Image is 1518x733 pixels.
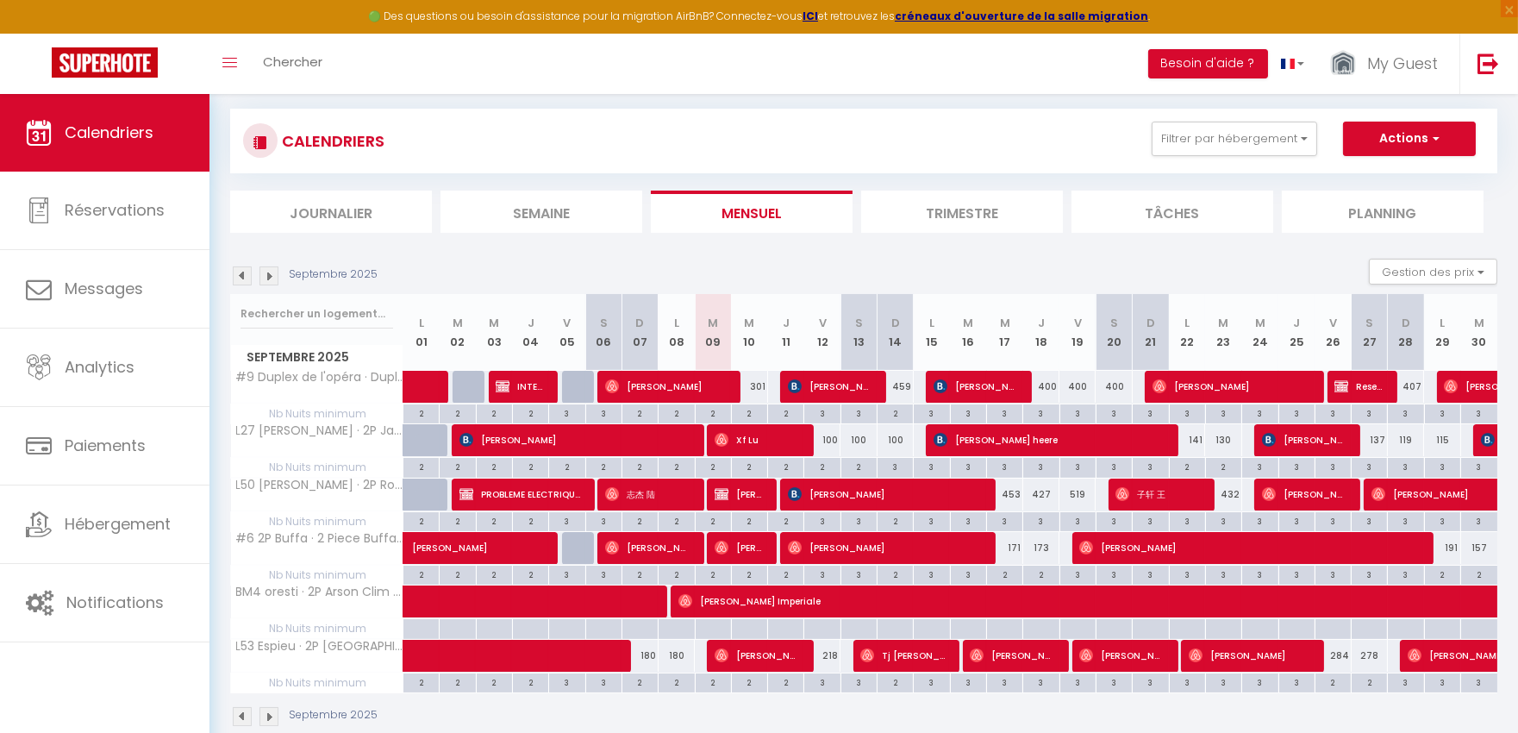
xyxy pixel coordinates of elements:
[803,9,818,23] a: ICI
[696,512,731,529] div: 2
[804,673,840,690] div: 3
[234,371,406,384] span: #9 Duplex de l'opéra · Duplex de l'Opéra, Vue Mer - Terrasse & AC
[1096,512,1132,529] div: 3
[1388,458,1423,474] div: 3
[1388,424,1424,456] div: 119
[231,404,403,423] span: Nb Nuits minimum
[1133,458,1168,474] div: 3
[476,294,512,371] th: 03
[914,294,950,371] th: 15
[231,458,403,477] span: Nb Nuits minimum
[403,294,440,371] th: 01
[231,512,403,531] span: Nb Nuits minimum
[1388,512,1423,529] div: 3
[878,371,914,403] div: 459
[1315,512,1351,529] div: 3
[1079,531,1417,564] span: [PERSON_NAME]
[549,458,584,474] div: 2
[878,424,914,456] div: 100
[1352,424,1388,456] div: 137
[477,458,512,474] div: 2
[65,278,143,299] span: Messages
[732,404,767,421] div: 2
[1059,479,1096,511] div: 519
[1262,423,1346,456] span: [PERSON_NAME]
[659,512,694,529] div: 2
[65,122,153,143] span: Calendriers
[841,512,877,529] div: 3
[841,566,877,582] div: 3
[1153,370,1309,403] span: [PERSON_NAME]
[696,673,731,690] div: 2
[459,478,580,511] span: PROBLEME ELECTRIQUE BLOQUEE EN ATTENTE INTERVENTION
[1205,424,1241,456] div: 130
[440,512,475,529] div: 2
[950,294,986,371] th: 16
[715,639,799,672] span: [PERSON_NAME]
[731,371,767,403] div: 301
[622,458,658,474] div: 2
[732,673,767,690] div: 2
[241,298,393,329] input: Rechercher un logement...
[1023,512,1059,529] div: 3
[1096,566,1132,582] div: 3
[1369,259,1497,285] button: Gestion des prix
[263,53,322,71] span: Chercher
[1461,294,1497,371] th: 30
[1315,566,1351,582] div: 3
[65,199,165,221] span: Réservations
[878,512,913,529] div: 2
[1282,191,1484,233] li: Planning
[987,404,1022,421] div: 3
[878,673,913,690] div: 2
[659,458,694,474] div: 2
[768,512,803,529] div: 2
[651,191,853,233] li: Mensuel
[696,458,731,474] div: 2
[14,7,66,59] button: Ouvrir le widget de chat LiveChat
[841,673,877,690] div: 3
[659,640,695,672] div: 180
[586,566,622,582] div: 3
[895,9,1148,23] a: créneaux d'ouverture de la salle migration
[1023,566,1059,582] div: 2
[914,512,949,529] div: 3
[1023,404,1059,421] div: 3
[674,315,679,331] abbr: L
[696,404,731,421] div: 2
[1170,458,1205,474] div: 2
[289,266,378,283] p: Septembre 2025
[1425,512,1460,529] div: 3
[65,435,146,456] span: Paiements
[403,532,440,565] a: [PERSON_NAME]
[512,294,548,371] th: 04
[1388,294,1424,371] th: 28
[231,345,403,370] span: Septembre 2025
[855,315,863,331] abbr: S
[1425,566,1460,582] div: 2
[1170,512,1205,529] div: 3
[1352,458,1387,474] div: 3
[804,404,840,421] div: 3
[929,315,934,331] abbr: L
[732,512,767,529] div: 2
[1023,458,1059,474] div: 3
[804,294,840,371] th: 12
[1315,404,1351,421] div: 3
[549,294,585,371] th: 05
[513,458,548,474] div: 2
[477,512,512,529] div: 2
[231,619,403,638] span: Nb Nuits minimum
[878,294,914,371] th: 14
[987,566,1022,582] div: 2
[1343,122,1476,156] button: Actions
[622,673,658,690] div: 2
[914,404,949,421] div: 3
[804,640,840,672] div: 218
[1242,294,1278,371] th: 24
[513,673,548,690] div: 2
[1071,191,1273,233] li: Tâches
[1206,566,1241,582] div: 3
[419,315,424,331] abbr: L
[987,512,1022,529] div: 3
